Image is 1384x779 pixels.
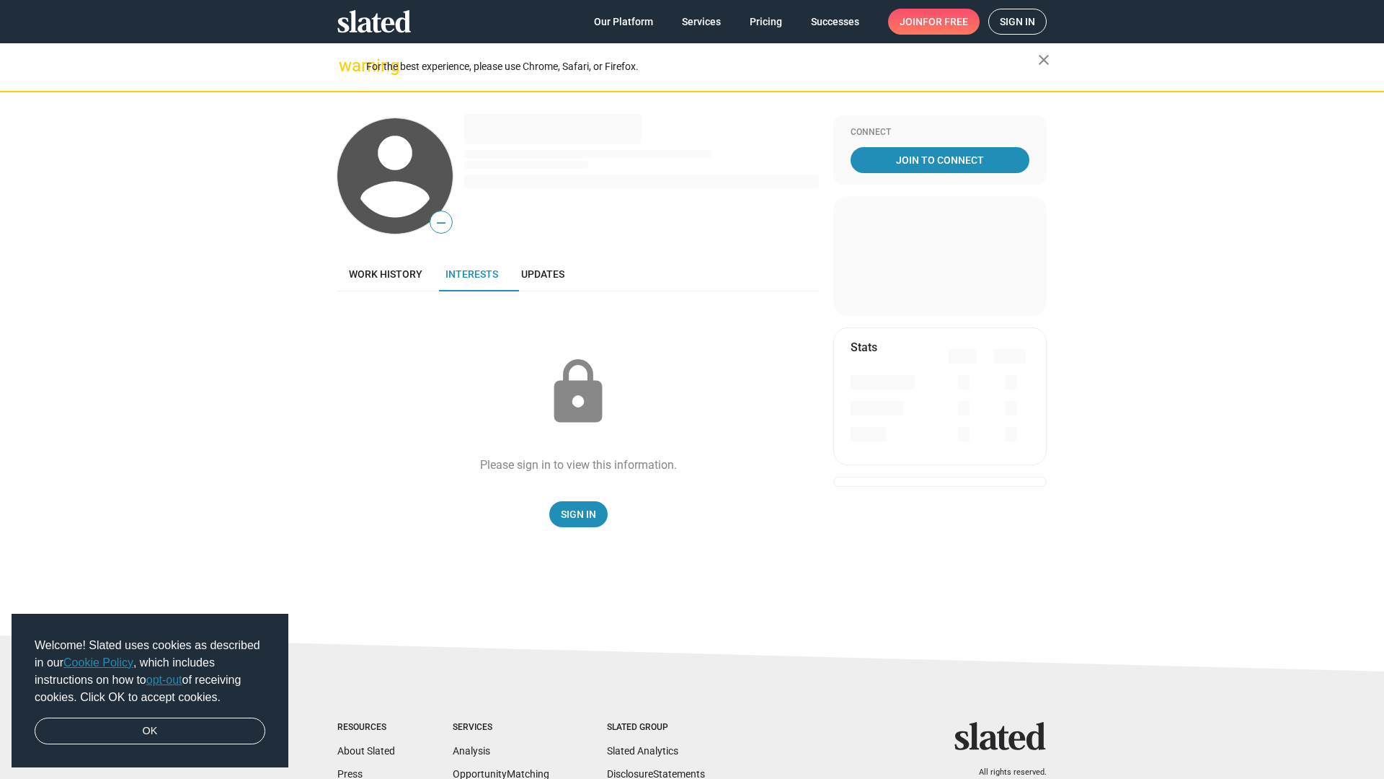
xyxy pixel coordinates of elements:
a: Cookie Policy [63,656,133,669]
a: Slated Analytics [607,745,678,757]
span: Interests [445,268,498,280]
a: Joinfor free [888,9,980,35]
div: Resources [337,722,395,734]
a: opt-out [146,674,182,686]
a: Analysis [453,745,490,757]
span: Our Platform [594,9,653,35]
span: Join To Connect [853,147,1026,173]
a: dismiss cookie message [35,718,265,745]
a: Our Platform [582,9,665,35]
a: Services [670,9,732,35]
a: Work history [337,257,434,291]
div: Services [453,722,549,734]
mat-card-title: Stats [851,340,877,355]
span: Sign in [1000,9,1035,34]
a: About Slated [337,745,395,757]
span: Pricing [750,9,782,35]
a: Sign In [549,501,608,527]
span: Work history [349,268,422,280]
span: Welcome! Slated uses cookies as described in our , which includes instructions on how to of recei... [35,637,265,706]
span: for free [923,9,968,35]
a: Successes [799,9,871,35]
a: Join To Connect [851,147,1029,173]
mat-icon: warning [339,57,356,74]
div: Please sign in to view this information. [480,457,677,472]
div: Connect [851,127,1029,138]
mat-icon: lock [542,356,614,428]
span: Updates [521,268,564,280]
a: Interests [434,257,510,291]
span: Join [900,9,968,35]
mat-icon: close [1035,51,1052,69]
span: Sign In [561,501,596,527]
div: Slated Group [607,722,705,734]
a: Sign in [988,9,1047,35]
span: Successes [811,9,859,35]
div: cookieconsent [12,614,288,768]
a: Pricing [738,9,794,35]
a: Updates [510,257,576,291]
span: — [430,214,452,232]
span: Services [682,9,721,35]
div: For the best experience, please use Chrome, Safari, or Firefox. [366,57,1038,76]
